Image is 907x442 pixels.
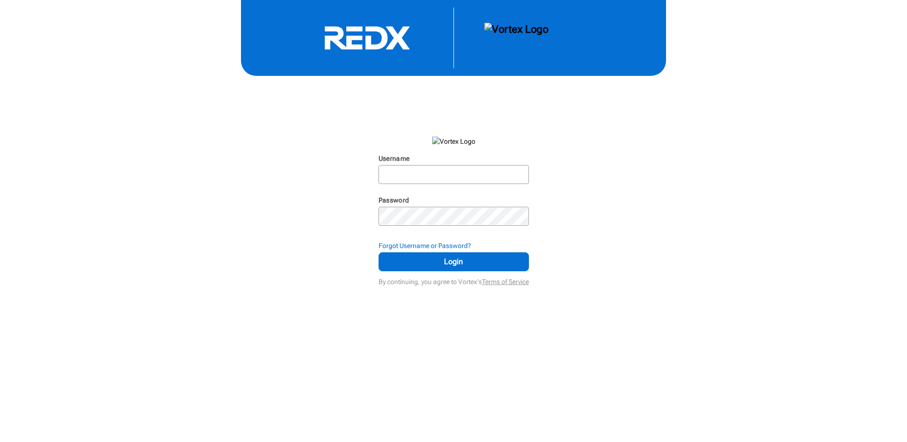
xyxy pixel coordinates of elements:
button: Login [379,252,529,271]
a: Terms of Service [482,278,529,285]
strong: Forgot Username or Password? [379,242,471,249]
div: Forgot Username or Password? [379,241,529,250]
svg: RedX Logo [296,26,438,50]
span: Login [390,256,517,267]
img: Vortex Logo [432,137,475,146]
img: Vortex Logo [484,23,548,53]
label: Password [379,196,409,204]
label: Username [379,155,410,162]
div: By continuing, you agree to Vortex's [379,273,529,286]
